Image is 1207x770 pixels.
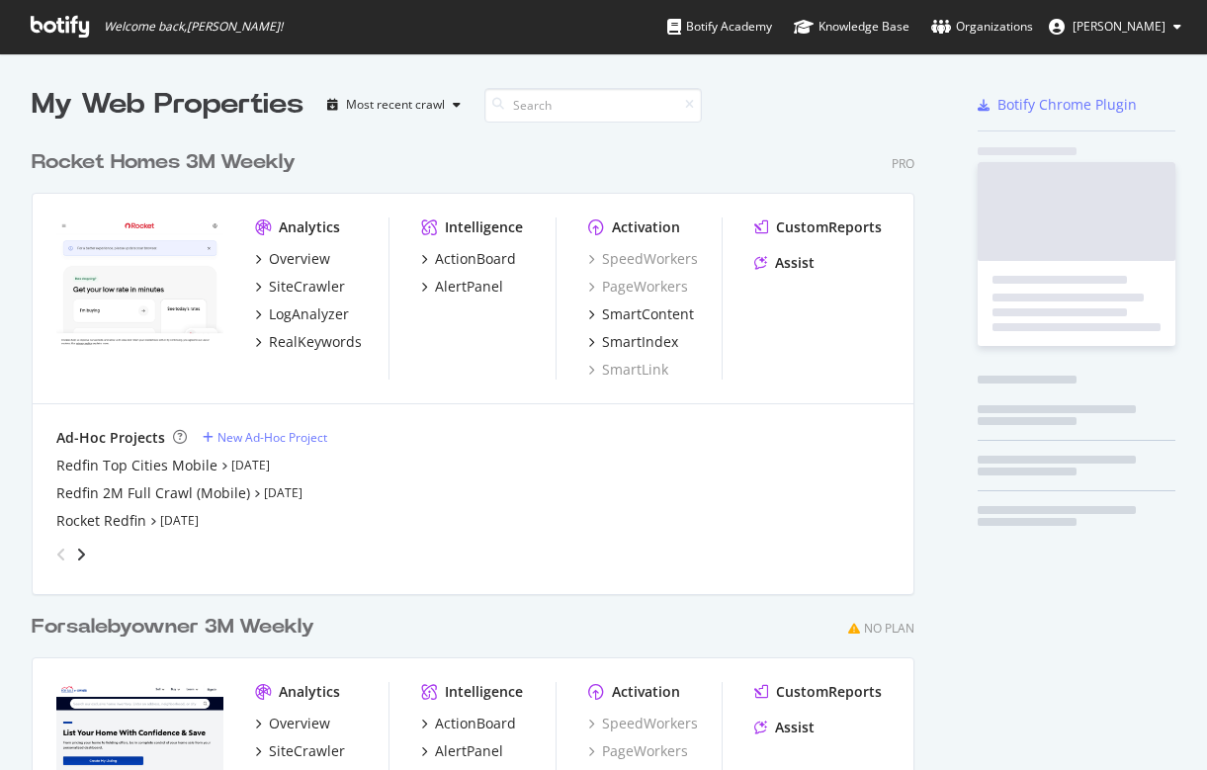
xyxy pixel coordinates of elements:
[269,304,349,324] div: LogAnalyzer
[56,217,223,351] img: www.rocket.com
[255,714,330,733] a: Overview
[56,483,250,503] a: Redfin 2M Full Crawl (Mobile)
[588,277,688,297] a: PageWorkers
[421,741,503,761] a: AlertPanel
[421,277,503,297] a: AlertPanel
[435,741,503,761] div: AlertPanel
[588,304,694,324] a: SmartContent
[279,217,340,237] div: Analytics
[160,512,199,529] a: [DATE]
[269,332,362,352] div: RealKeywords
[255,277,345,297] a: SiteCrawler
[754,718,815,737] a: Assist
[32,148,303,177] a: Rocket Homes 3M Weekly
[255,304,349,324] a: LogAnalyzer
[445,217,523,237] div: Intelligence
[754,682,882,702] a: CustomReports
[56,456,217,475] a: Redfin Top Cities Mobile
[775,253,815,273] div: Assist
[775,718,815,737] div: Assist
[612,682,680,702] div: Activation
[612,217,680,237] div: Activation
[255,332,362,352] a: RealKeywords
[56,511,146,531] a: Rocket Redfin
[203,429,327,446] a: New Ad-Hoc Project
[754,253,815,273] a: Assist
[32,613,322,642] a: Forsalebyowner 3M Weekly
[48,539,74,570] div: angle-left
[864,620,914,637] div: No Plan
[264,484,302,501] a: [DATE]
[255,741,345,761] a: SiteCrawler
[104,19,283,35] span: Welcome back, [PERSON_NAME] !
[435,277,503,297] div: AlertPanel
[217,429,327,446] div: New Ad-Hoc Project
[445,682,523,702] div: Intelligence
[269,249,330,269] div: Overview
[421,249,516,269] a: ActionBoard
[269,741,345,761] div: SiteCrawler
[1073,18,1165,35] span: Norma Moras
[32,148,296,177] div: Rocket Homes 3M Weekly
[892,155,914,172] div: Pro
[32,85,303,125] div: My Web Properties
[421,714,516,733] a: ActionBoard
[255,249,330,269] a: Overview
[978,95,1137,115] a: Botify Chrome Plugin
[269,714,330,733] div: Overview
[435,249,516,269] div: ActionBoard
[794,17,909,37] div: Knowledge Base
[74,545,88,564] div: angle-right
[588,714,698,733] a: SpeedWorkers
[435,714,516,733] div: ActionBoard
[279,682,340,702] div: Analytics
[776,682,882,702] div: CustomReports
[32,613,314,642] div: Forsalebyowner 3M Weekly
[588,249,698,269] a: SpeedWorkers
[602,332,678,352] div: SmartIndex
[776,217,882,237] div: CustomReports
[588,741,688,761] a: PageWorkers
[484,88,702,123] input: Search
[1033,11,1197,43] button: [PERSON_NAME]
[56,428,165,448] div: Ad-Hoc Projects
[997,95,1137,115] div: Botify Chrome Plugin
[754,217,882,237] a: CustomReports
[588,360,668,380] a: SmartLink
[602,304,694,324] div: SmartContent
[667,17,772,37] div: Botify Academy
[931,17,1033,37] div: Organizations
[319,89,469,121] button: Most recent crawl
[588,332,678,352] a: SmartIndex
[231,457,270,473] a: [DATE]
[269,277,345,297] div: SiteCrawler
[346,99,445,111] div: Most recent crawl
